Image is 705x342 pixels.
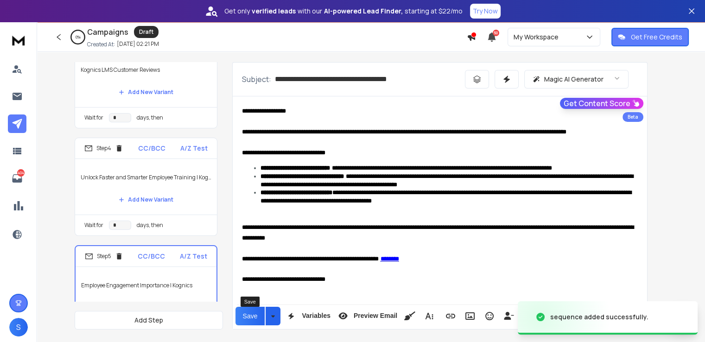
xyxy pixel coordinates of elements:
p: days, then [137,114,163,121]
li: Step3CC/BCCA/Z TestKognics LMS Customer ReviewsAdd New VariantWait fordays, then [75,30,217,128]
button: Add New Variant [111,298,181,317]
button: Emoticons [481,307,498,325]
p: Created At: [87,41,115,48]
span: 50 [493,30,499,36]
p: My Workspace [514,32,562,42]
button: S [9,318,28,336]
button: Try Now [470,4,501,19]
p: Kognics LMS Customer Reviews [81,57,211,83]
button: Get Content Score [560,98,643,109]
img: logo [9,32,28,49]
p: Get only with our starting at $22/mo [224,6,463,16]
p: Wait for [84,222,103,229]
div: Step 4 [84,144,123,152]
button: Add Step [75,311,223,329]
p: 404 [17,169,25,177]
button: Insert Unsubscribe Link [500,307,518,325]
button: Save [235,307,265,325]
p: Subject: [242,74,271,85]
div: Step 5 [85,252,123,260]
span: Preview Email [352,312,399,320]
p: Magic AI Generator [544,75,603,84]
div: Draft [134,26,159,38]
strong: verified leads [252,6,296,16]
p: days, then [137,222,163,229]
p: A/Z Test [180,144,208,153]
button: Preview Email [334,307,399,325]
p: Get Free Credits [631,32,682,42]
p: Wait for [84,114,103,121]
button: Magic AI Generator [524,70,629,89]
strong: AI-powered Lead Finder, [324,6,403,16]
button: Insert Image (Ctrl+P) [461,307,479,325]
button: Add New Variant [111,190,181,209]
div: Save [241,297,260,307]
p: Try Now [473,6,498,16]
p: CC/BCC [138,252,165,261]
button: Variables [282,307,332,325]
div: Beta [622,112,643,122]
p: [DATE] 02:21 PM [117,40,159,48]
li: Step4CC/BCCA/Z TestUnlock Faster and Smarter Employee Training | KognicsAdd New VariantWait forda... [75,138,217,236]
p: CC/BCC [138,144,165,153]
button: Get Free Credits [611,28,689,46]
p: Unlock Faster and Smarter Employee Training | Kognics [81,165,211,190]
button: Add New Variant [111,83,181,101]
button: Clean HTML [401,307,419,325]
button: More Text [420,307,438,325]
div: sequence added successfully. [550,312,648,322]
p: 0 % [76,34,81,40]
p: A/Z Test [180,252,207,261]
button: Insert Link (Ctrl+K) [442,307,459,325]
h1: Campaigns [87,26,128,38]
span: Variables [300,312,332,320]
p: Employee Engagement Importance | Kognics [81,272,211,298]
a: 404 [8,169,26,188]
